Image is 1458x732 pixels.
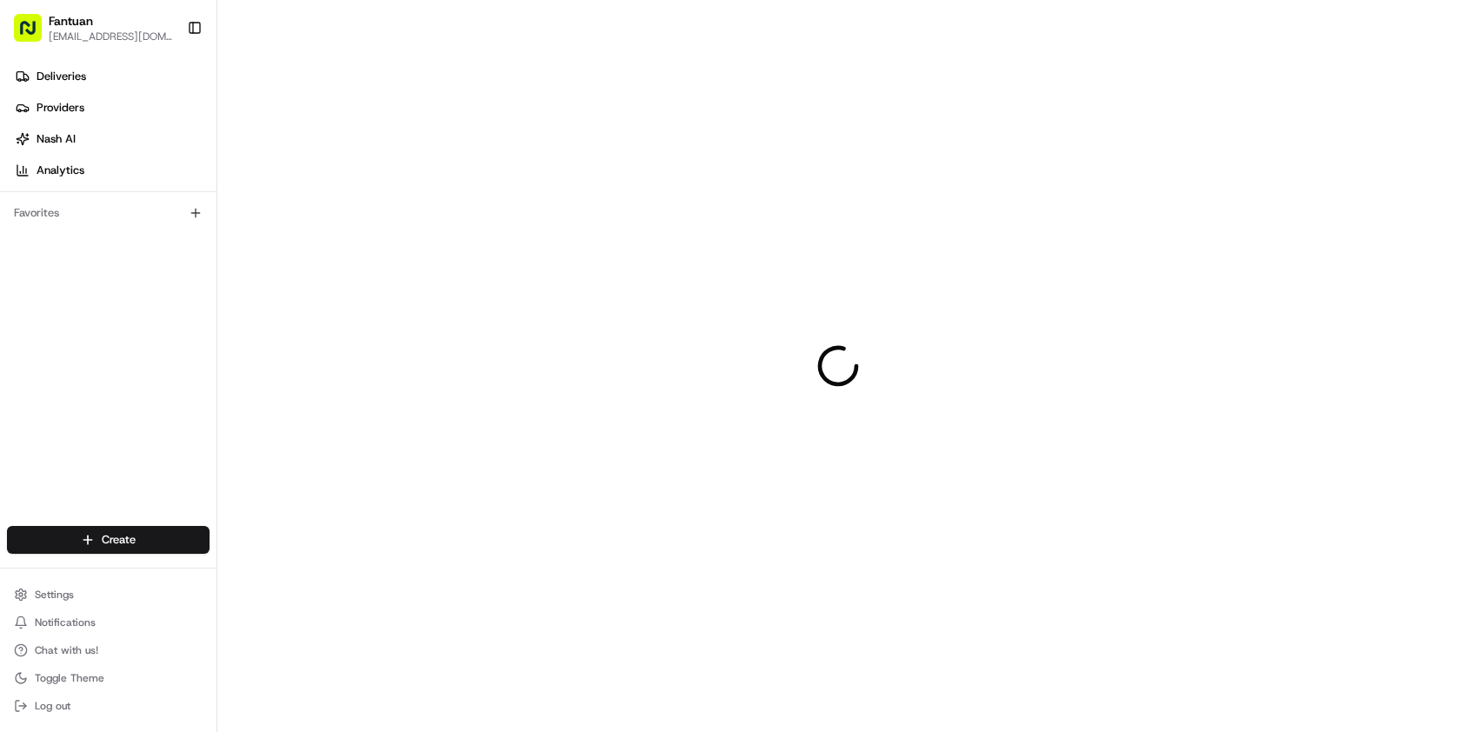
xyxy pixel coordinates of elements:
div: Favorites [7,199,210,227]
a: Analytics [7,156,216,184]
span: Create [102,532,136,548]
a: Nash AI [7,125,216,153]
span: Deliveries [37,69,86,84]
button: Toggle Theme [7,666,210,690]
button: Notifications [7,610,210,635]
a: Deliveries [7,63,216,90]
button: Create [7,526,210,554]
span: Log out [35,699,70,713]
span: Settings [35,588,74,602]
button: Chat with us! [7,638,210,662]
span: Chat with us! [35,643,98,657]
a: Providers [7,94,216,122]
button: Fantuan[EMAIL_ADDRESS][DOMAIN_NAME] [7,7,180,49]
button: Settings [7,582,210,607]
span: Analytics [37,163,84,178]
button: Log out [7,694,210,718]
span: Providers [37,100,84,116]
button: [EMAIL_ADDRESS][DOMAIN_NAME] [49,30,173,43]
span: Notifications [35,616,96,629]
button: Fantuan [49,12,93,30]
span: Nash AI [37,131,76,147]
span: Toggle Theme [35,671,104,685]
